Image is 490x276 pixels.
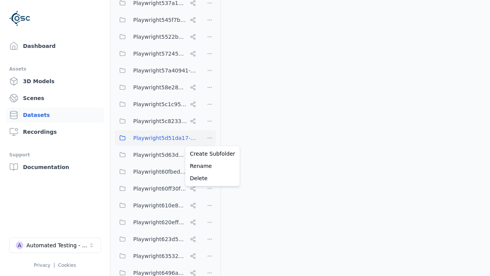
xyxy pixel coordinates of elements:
a: Create Subfolder [187,148,238,160]
a: Rename [187,160,238,172]
a: Delete [187,172,238,184]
